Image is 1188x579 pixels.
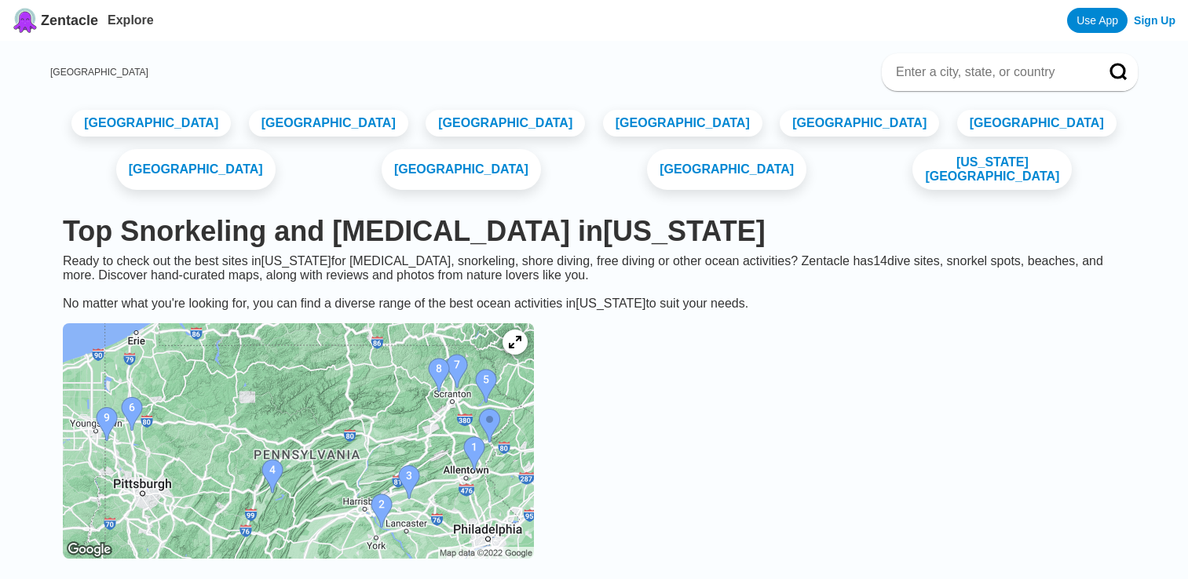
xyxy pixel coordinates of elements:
a: Explore [108,13,154,27]
a: [GEOGRAPHIC_DATA] [426,110,585,137]
img: Zentacle logo [13,8,38,33]
input: Enter a city, state, or country [894,64,1087,80]
img: Pennsylvania dive site map [63,323,534,559]
a: [US_STATE][GEOGRAPHIC_DATA] [912,149,1072,190]
a: [GEOGRAPHIC_DATA] [647,149,806,190]
a: Use App [1067,8,1128,33]
a: [GEOGRAPHIC_DATA] [116,149,276,190]
a: [GEOGRAPHIC_DATA] [50,67,148,78]
a: [GEOGRAPHIC_DATA] [382,149,541,190]
a: [GEOGRAPHIC_DATA] [249,110,408,137]
a: Sign Up [1134,14,1175,27]
a: [GEOGRAPHIC_DATA] [957,110,1117,137]
span: Zentacle [41,13,98,29]
h1: Top Snorkeling and [MEDICAL_DATA] in [US_STATE] [63,215,1125,248]
a: Pennsylvania dive site map [50,311,546,574]
div: Ready to check out the best sites in [US_STATE] for [MEDICAL_DATA], snorkeling, shore diving, fre... [50,254,1138,311]
a: [GEOGRAPHIC_DATA] [780,110,939,137]
a: [GEOGRAPHIC_DATA] [603,110,762,137]
a: Zentacle logoZentacle [13,8,98,33]
a: [GEOGRAPHIC_DATA] [71,110,231,137]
